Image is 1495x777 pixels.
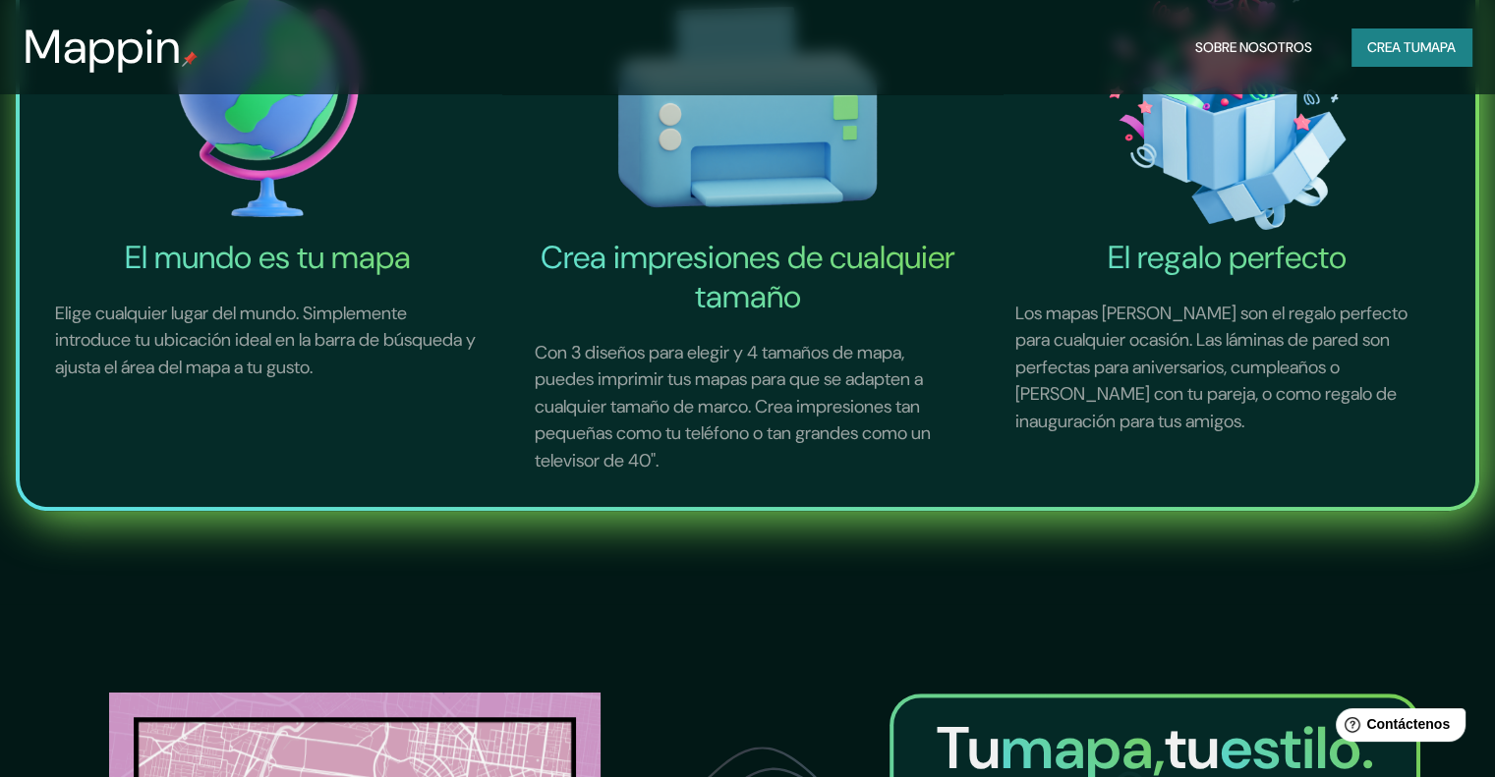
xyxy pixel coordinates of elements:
button: Crea tumapa [1351,28,1471,66]
font: Crea impresiones de cualquier tamaño [540,237,954,317]
button: Sobre nosotros [1187,28,1320,66]
font: Elige cualquier lugar del mundo. Simplemente introduce tu ubicación ideal en la barra de búsqueda... [55,302,476,379]
font: El mundo es tu mapa [125,237,411,278]
iframe: Lanzador de widgets de ayuda [1320,700,1473,755]
img: pin de mapeo [182,51,198,67]
font: Sobre nosotros [1195,38,1312,56]
font: Los mapas [PERSON_NAME] son el regalo perfecto para cualquier ocasión. Las láminas de pared son p... [1015,302,1408,433]
font: El regalo perfecto [1108,237,1347,278]
font: Mappin [24,16,182,78]
font: mapa [1420,38,1456,56]
font: Crea tu [1367,38,1420,56]
font: Con 3 diseños para elegir y 4 tamaños de mapa, puedes imprimir tus mapas para que se adapten a cu... [535,341,931,472]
